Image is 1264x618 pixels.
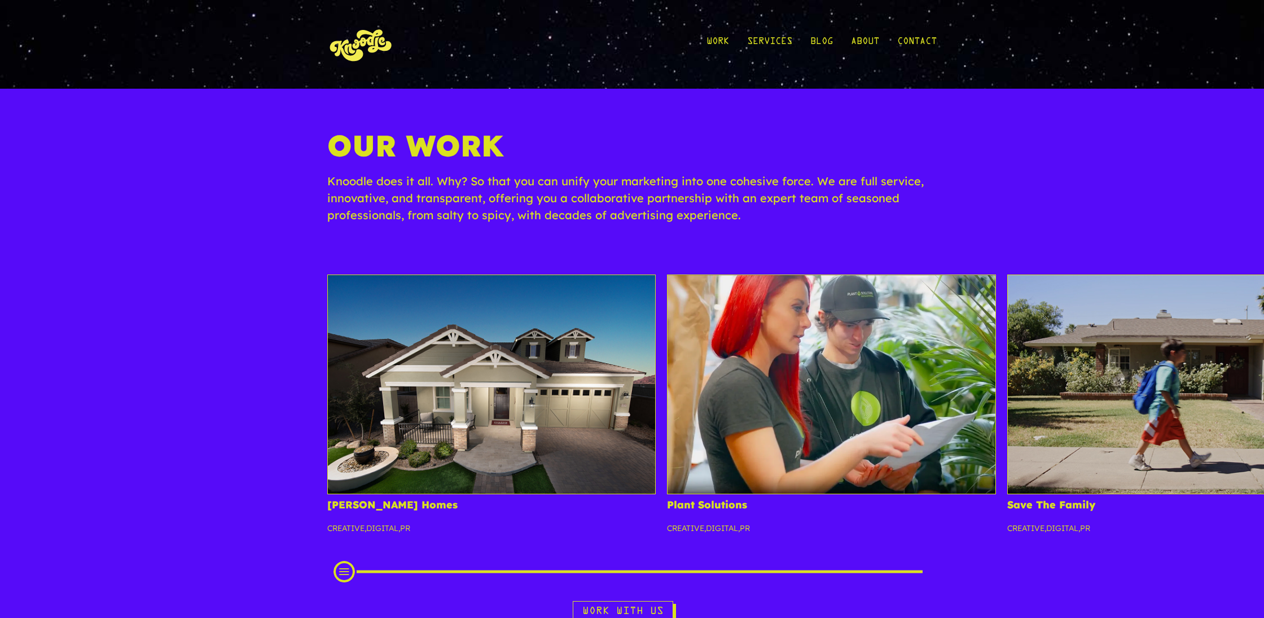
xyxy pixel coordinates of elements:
[344,566,920,577] div: Scroll Projects
[327,128,937,173] h1: Our Work
[747,18,792,71] a: Services
[327,523,365,533] a: Creative
[740,523,750,533] a: PR
[851,18,879,71] a: About
[1007,523,1044,533] a: Creative
[327,18,395,71] img: KnoLogo(yellow)
[810,18,833,71] a: Blog
[667,523,704,533] a: Creative
[400,523,410,533] a: PR
[667,498,747,511] a: Plant Solutions
[1046,523,1078,533] a: Digital
[897,18,937,71] a: Contact
[366,523,398,533] a: Digital
[667,522,995,543] p: , ,
[327,498,458,511] a: [PERSON_NAME] Homes
[327,173,937,235] p: Knoodle does it all. Why? So that you can unify your marketing into one cohesive force. We are fu...
[706,18,729,71] a: Work
[1007,498,1095,511] a: Save The Family
[327,522,656,543] p: , ,
[1080,523,1090,533] a: PR
[706,523,738,533] a: Digital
